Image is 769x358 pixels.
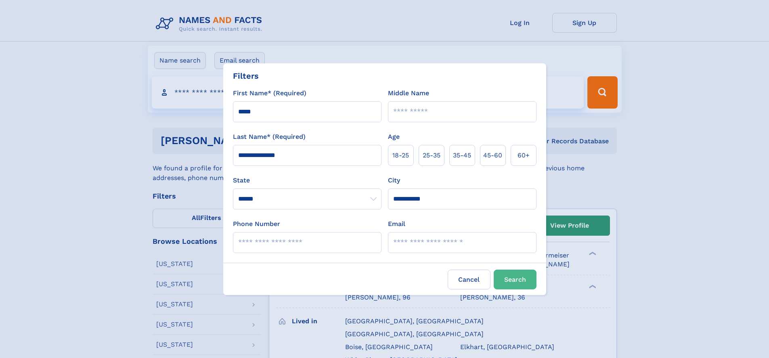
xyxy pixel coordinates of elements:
span: 25‑35 [423,151,440,160]
label: Middle Name [388,88,429,98]
div: Filters [233,70,259,82]
span: 18‑25 [392,151,409,160]
button: Search [494,270,536,289]
label: Cancel [448,270,490,289]
label: Last Name* (Required) [233,132,306,142]
label: State [233,176,381,185]
label: First Name* (Required) [233,88,306,98]
label: Email [388,219,405,229]
label: Age [388,132,400,142]
label: Phone Number [233,219,280,229]
span: 45‑60 [483,151,502,160]
span: 35‑45 [453,151,471,160]
label: City [388,176,400,185]
span: 60+ [518,151,530,160]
